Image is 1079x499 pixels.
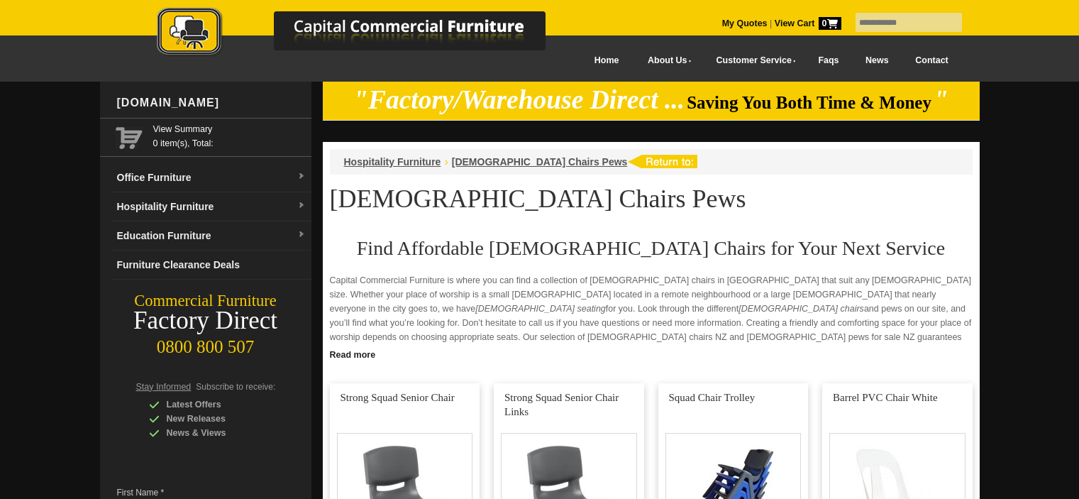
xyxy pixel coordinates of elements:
span: Saving You Both Time & Money [687,93,931,112]
h2: Find Affordable [DEMOGRAPHIC_DATA] Chairs for Your Next Service [330,238,973,259]
a: Contact [902,45,961,77]
div: 0800 800 507 [100,330,311,357]
img: dropdown [297,202,306,210]
a: Hospitality Furnituredropdown [111,192,311,221]
img: return to [627,155,697,168]
div: Commercial Furniture [100,291,311,311]
strong: View Cart [775,18,841,28]
a: Capital Commercial Furniture Logo [118,7,614,63]
h1: [DEMOGRAPHIC_DATA] Chairs Pews [330,185,973,212]
a: About Us [632,45,700,77]
div: New Releases [149,412,284,426]
img: Capital Commercial Furniture Logo [118,7,614,59]
em: "Factory/Warehouse Direct ... [353,85,685,114]
span: Subscribe to receive: [196,382,275,392]
a: [DEMOGRAPHIC_DATA] Chairs Pews [452,156,628,168]
a: Furniture Clearance Deals [111,251,311,280]
em: " [934,85,948,114]
a: Office Furnituredropdown [111,163,311,192]
a: Faqs [805,45,853,77]
a: Hospitality Furniture [344,156,441,168]
img: dropdown [297,172,306,181]
div: [DOMAIN_NAME] [111,82,311,124]
a: Customer Service [700,45,804,77]
a: Click to read more [323,344,980,362]
div: News & Views [149,426,284,440]
p: Capital Commercial Furniture is where you can find a collection of [DEMOGRAPHIC_DATA] chairs in [... [330,273,973,358]
a: News [852,45,902,77]
a: View Summary [153,122,306,136]
a: View Cart0 [772,18,841,28]
img: dropdown [297,231,306,239]
span: Stay Informed [136,382,192,392]
div: Latest Offers [149,397,284,412]
div: Factory Direct [100,311,311,331]
em: [DEMOGRAPHIC_DATA] chairs [738,304,864,314]
span: 0 item(s), Total: [153,122,306,148]
span: 0 [819,17,841,30]
a: My Quotes [722,18,768,28]
em: [DEMOGRAPHIC_DATA] seating [475,304,606,314]
li: › [444,155,448,169]
a: Education Furnituredropdown [111,221,311,251]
